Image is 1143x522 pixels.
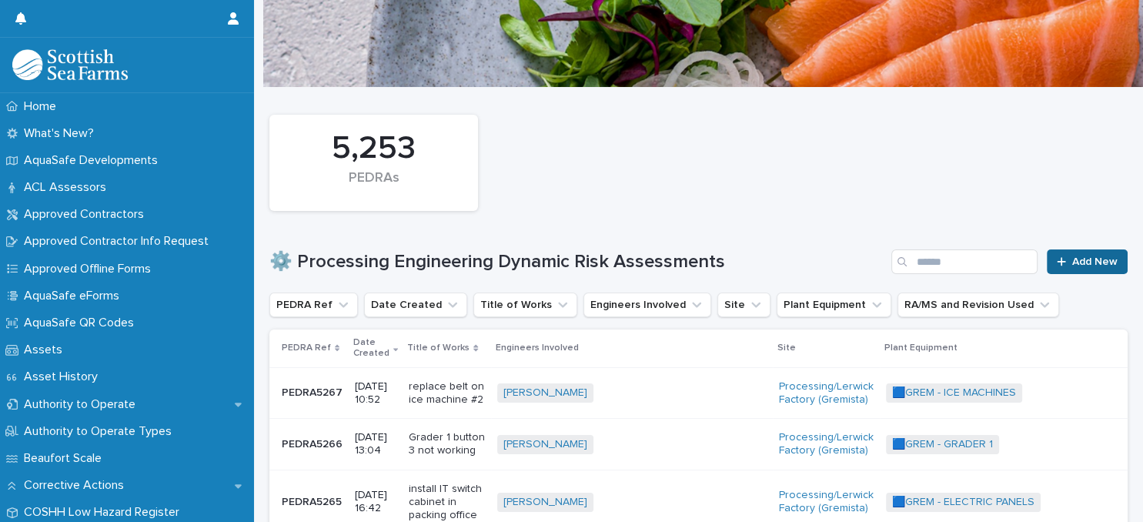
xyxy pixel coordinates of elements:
[892,438,993,451] a: 🟦GREM - GRADER 1
[18,234,221,249] p: Approved Contractor Info Request
[18,180,119,195] p: ACL Assessors
[409,483,485,521] p: install IT switch cabinet in packing office
[473,293,577,317] button: Title of Works
[355,380,396,407] p: [DATE] 10:52
[12,49,128,80] img: bPIBxiqnSb2ggTQWdOVV
[282,340,331,356] p: PEDRA Ref
[269,251,885,273] h1: ⚙️ Processing Engineering Dynamic Risk Assessments
[583,293,711,317] button: Engineers Involved
[269,293,358,317] button: PEDRA Ref
[777,340,796,356] p: Site
[18,99,69,114] p: Home
[353,334,389,363] p: Date Created
[777,293,891,317] button: Plant Equipment
[892,386,1016,400] a: 🟦GREM - ICE MACHINES
[18,316,146,330] p: AquaSafe QR Codes
[18,424,184,439] p: Authority to Operate Types
[409,380,485,407] p: replace belt on ice machine #2
[503,386,587,400] a: [PERSON_NAME]
[717,293,770,317] button: Site
[503,438,587,451] a: [PERSON_NAME]
[897,293,1059,317] button: RA/MS and Revision Used
[18,505,192,520] p: COSHH Low Hazard Register
[407,340,470,356] p: Title of Works
[355,431,396,457] p: [DATE] 13:04
[18,478,136,493] p: Corrective Actions
[779,489,874,515] a: Processing/Lerwick Factory (Gremista)
[1047,249,1128,274] a: Add New
[409,431,485,457] p: Grader 1 button 3 not working
[296,129,452,168] div: 5,253
[503,496,587,509] a: [PERSON_NAME]
[18,262,163,276] p: Approved Offline Forms
[18,397,148,412] p: Authority to Operate
[282,435,346,451] p: PEDRA5266
[18,343,75,357] p: Assets
[18,289,132,303] p: AquaSafe eForms
[364,293,467,317] button: Date Created
[18,207,156,222] p: Approved Contractors
[18,370,110,384] p: Asset History
[891,249,1038,274] input: Search
[1072,256,1118,267] span: Add New
[18,126,106,141] p: What's New?
[884,340,958,356] p: Plant Equipment
[779,380,874,407] a: Processing/Lerwick Factory (Gremista)
[282,493,345,509] p: PEDRA5265
[18,451,114,466] p: Beaufort Scale
[282,383,346,400] p: PEDRA5267
[296,170,452,202] div: PEDRAs
[892,496,1034,509] a: 🟦GREM - ELECTRIC PANELS
[18,153,170,168] p: AquaSafe Developments
[779,431,874,457] a: Processing/Lerwick Factory (Gremista)
[496,340,579,356] p: Engineers Involved
[355,489,396,515] p: [DATE] 16:42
